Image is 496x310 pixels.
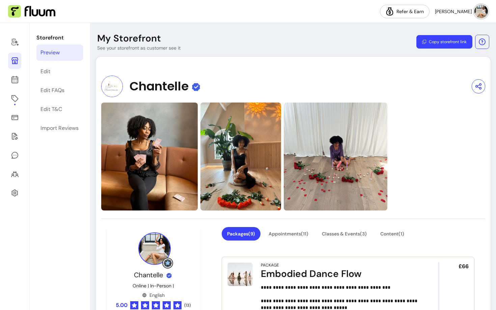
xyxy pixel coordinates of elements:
a: Import Reviews [36,120,83,136]
a: Edit T&C [36,101,83,117]
img: Fluum Logo [8,5,55,18]
span: Chantelle [130,80,189,93]
button: Appointments(11) [263,227,314,241]
button: Content(1) [375,227,410,241]
div: Edit FAQs [40,86,64,94]
button: avatar[PERSON_NAME] [435,5,488,18]
div: Edit [40,67,50,76]
button: Copy storefront link [416,35,472,49]
a: Edit [36,63,83,80]
a: Clients [8,166,21,182]
div: Package [261,262,279,268]
a: Home [8,34,21,50]
div: Import Reviews [40,124,79,132]
img: avatar [474,5,488,18]
a: My Messages [8,147,21,163]
img: https://d22cr2pskkweo8.cloudfront.net/8fa0d6e0-442d-4964-92ad-2f3d2fb00dc6 [101,103,198,210]
a: Calendar [8,72,21,88]
div: Edit T&C [40,105,62,113]
span: [PERSON_NAME] [435,8,472,15]
img: Embodied Dance Flow [227,262,253,286]
span: Chantelle [134,271,163,279]
button: Packages(9) [222,227,260,241]
p: See your storefront as customer see it [97,45,181,51]
p: Online | In-Person | [133,282,174,289]
img: Grow [164,259,172,267]
p: My Storefront [97,32,161,45]
a: Storefront [8,53,21,69]
a: Edit FAQs [36,82,83,98]
a: Settings [8,185,21,201]
img: Provider image [101,76,123,97]
span: 5.00 [116,301,128,309]
div: English [142,292,165,299]
a: Offerings [8,90,21,107]
img: https://d22cr2pskkweo8.cloudfront.net/12510f9e-f09e-4b56-850a-59c565eb0726 [284,103,387,211]
p: Storefront [36,34,83,42]
a: Refer & Earn [380,5,430,18]
img: https://d22cr2pskkweo8.cloudfront.net/cae242ab-2c60-404c-a768-8b3a0d692654 [200,103,281,210]
a: Preview [36,45,83,61]
a: Sales [8,109,21,125]
a: Forms [8,128,21,144]
span: ( 13 ) [184,303,191,308]
div: Preview [40,49,60,57]
button: Classes & Events(3) [316,227,372,241]
img: Provider image [138,232,171,265]
div: Embodied Dance Flow [261,268,420,280]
